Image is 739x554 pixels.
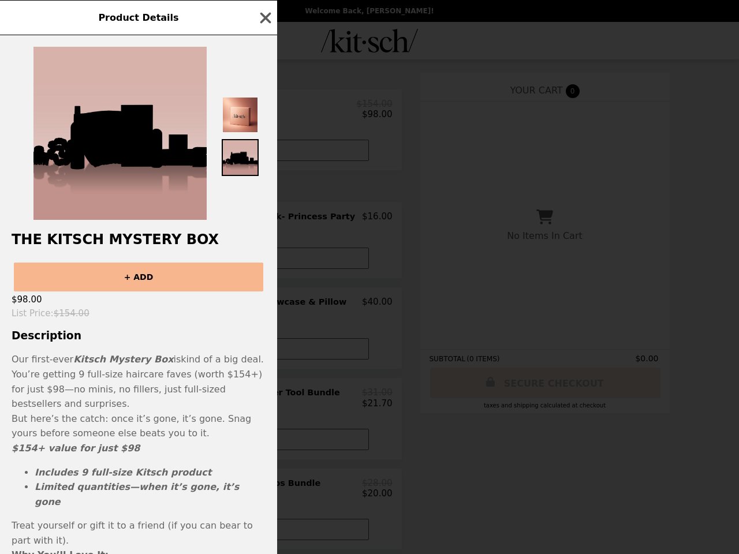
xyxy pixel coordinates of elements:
span: Treat yourself or gift it to a friend (if you can bear to part with it). [12,520,253,546]
span: Our first-ever [12,354,73,365]
span: Product Details [98,12,178,23]
img: Default Title [33,47,207,220]
strong: $154+ value for just $98 [12,443,140,454]
span: kind of a big deal [181,354,261,365]
span: But here’s the catch: once it’s gone, it’s gone. Snag yours before someone else beats you to it. [12,413,251,439]
img: Thumbnail 1 [222,96,259,133]
strong: Includes 9 full-size Kitsch product [35,467,211,478]
strong: Kitsch Mystery Box [73,354,173,365]
span: is [173,354,181,365]
span: $154.00 [54,308,89,319]
button: + ADD [14,263,263,291]
img: Thumbnail 2 [222,139,259,176]
strong: Limited quantities—when it’s gone, it’s gone [35,481,239,507]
